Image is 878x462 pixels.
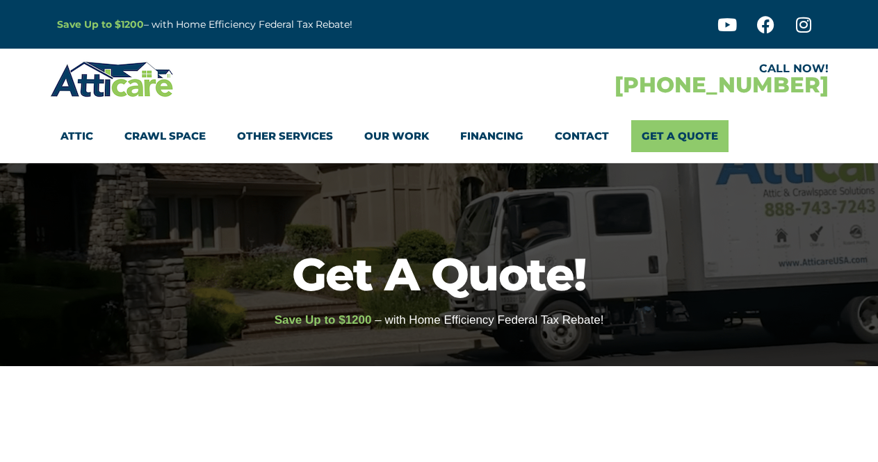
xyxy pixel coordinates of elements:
a: Save Up to $1200 [57,18,144,31]
span: – with Home Efficiency Federal Tax Rebate! [375,313,603,327]
span: Save Up to $1200 [275,313,372,327]
a: Financing [460,120,523,152]
h1: Get A Quote! [7,251,871,297]
a: Our Work [364,120,429,152]
a: Other Services [237,120,333,152]
a: Get A Quote [631,120,729,152]
p: – with Home Efficiency Federal Tax Rebate! [57,17,507,33]
a: Crawl Space [124,120,206,152]
nav: Menu [60,120,818,152]
a: Contact [555,120,609,152]
div: CALL NOW! [439,63,829,74]
a: Attic [60,120,93,152]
